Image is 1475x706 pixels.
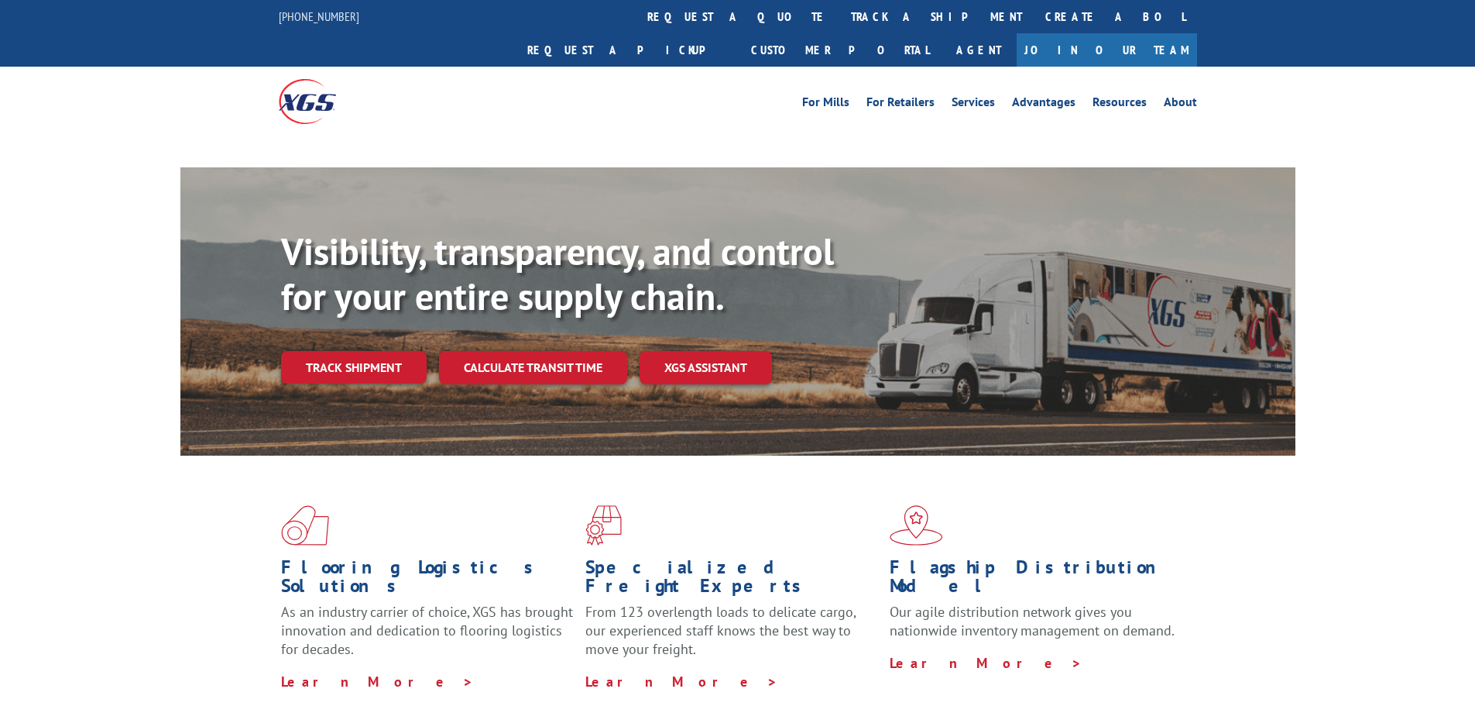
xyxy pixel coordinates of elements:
[281,505,329,546] img: xgs-icon-total-supply-chain-intelligence-red
[585,558,878,603] h1: Specialized Freight Experts
[281,558,574,603] h1: Flooring Logistics Solutions
[802,96,849,113] a: For Mills
[941,33,1017,67] a: Agent
[516,33,739,67] a: Request a pickup
[890,603,1175,639] span: Our agile distribution network gives you nationwide inventory management on demand.
[281,673,474,691] a: Learn More >
[890,558,1182,603] h1: Flagship Distribution Model
[281,603,573,658] span: As an industry carrier of choice, XGS has brought innovation and dedication to flooring logistics...
[890,654,1082,672] a: Learn More >
[279,9,359,24] a: [PHONE_NUMBER]
[1164,96,1197,113] a: About
[739,33,941,67] a: Customer Portal
[1093,96,1147,113] a: Resources
[866,96,935,113] a: For Retailers
[1012,96,1075,113] a: Advantages
[281,227,834,320] b: Visibility, transparency, and control for your entire supply chain.
[890,505,943,546] img: xgs-icon-flagship-distribution-model-red
[585,603,878,672] p: From 123 overlength loads to delicate cargo, our experienced staff knows the best way to move you...
[439,351,627,384] a: Calculate transit time
[1017,33,1197,67] a: Join Our Team
[640,351,772,384] a: XGS ASSISTANT
[281,351,427,384] a: Track shipment
[585,673,778,691] a: Learn More >
[585,505,622,546] img: xgs-icon-focused-on-flooring-red
[952,96,995,113] a: Services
